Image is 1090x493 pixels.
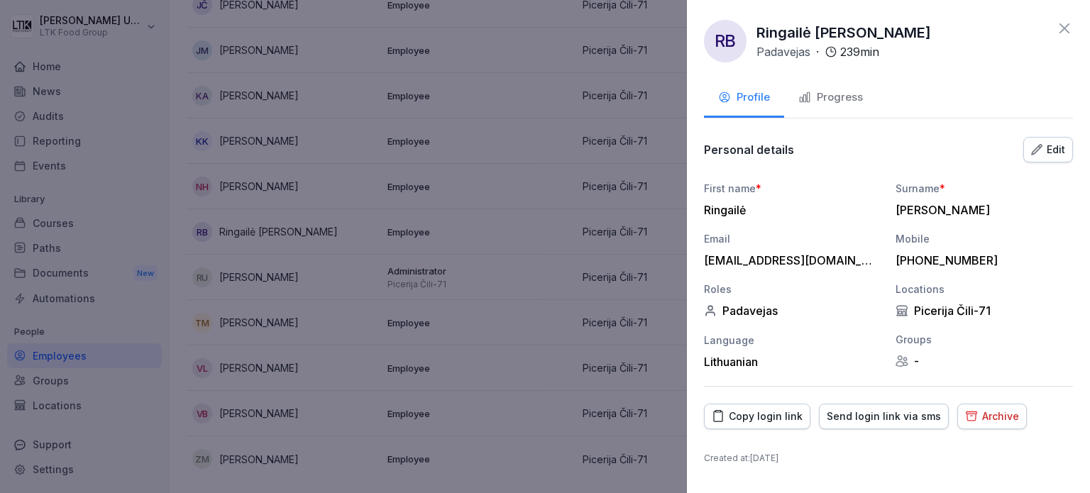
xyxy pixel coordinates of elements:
div: RB [704,20,747,62]
div: Email [704,231,881,246]
div: Copy login link [712,409,803,424]
div: [EMAIL_ADDRESS][DOMAIN_NAME] [704,253,874,267]
button: Send login link via sms [819,404,949,429]
button: Profile [704,79,784,118]
div: [PHONE_NUMBER] [896,253,1066,267]
button: Copy login link [704,404,810,429]
button: Edit [1023,137,1073,162]
div: Send login link via sms [827,409,941,424]
div: Roles [704,282,881,297]
p: Ringailė [PERSON_NAME] [756,22,931,43]
p: Padavejas [756,43,810,60]
div: Progress [798,89,863,106]
div: - [896,354,1073,368]
div: Padavejas [704,304,881,318]
div: Picerija Čili-71 [896,304,1073,318]
div: Mobile [896,231,1073,246]
div: Locations [896,282,1073,297]
p: 239 min [840,43,879,60]
div: Language [704,333,881,348]
div: [PERSON_NAME] [896,203,1066,217]
button: Progress [784,79,877,118]
div: Edit [1031,142,1065,157]
div: Lithuanian [704,355,881,369]
div: Ringailė [704,203,874,217]
div: Archive [965,409,1019,424]
p: Created at : [DATE] [704,452,1073,465]
div: Profile [718,89,770,106]
div: Surname [896,181,1073,196]
button: Archive [957,404,1027,429]
div: · [756,43,879,60]
div: Groups [896,332,1073,347]
p: Personal details [704,143,794,157]
div: First name [704,181,881,196]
